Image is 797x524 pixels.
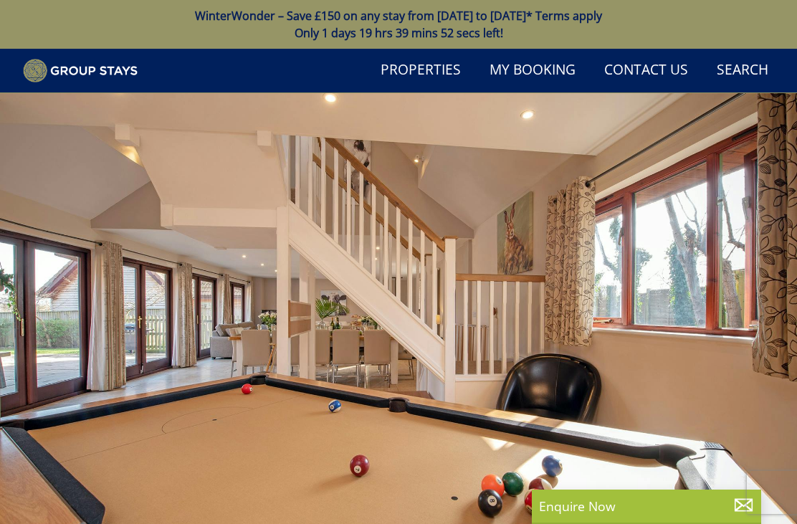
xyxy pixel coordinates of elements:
span: Only 1 days 19 hrs 39 mins 52 secs left! [295,25,503,41]
a: Properties [375,54,467,87]
img: Group Stays [23,59,138,83]
a: My Booking [484,54,581,87]
a: Search [711,54,774,87]
a: Contact Us [598,54,694,87]
p: Enquire Now [539,497,754,515]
